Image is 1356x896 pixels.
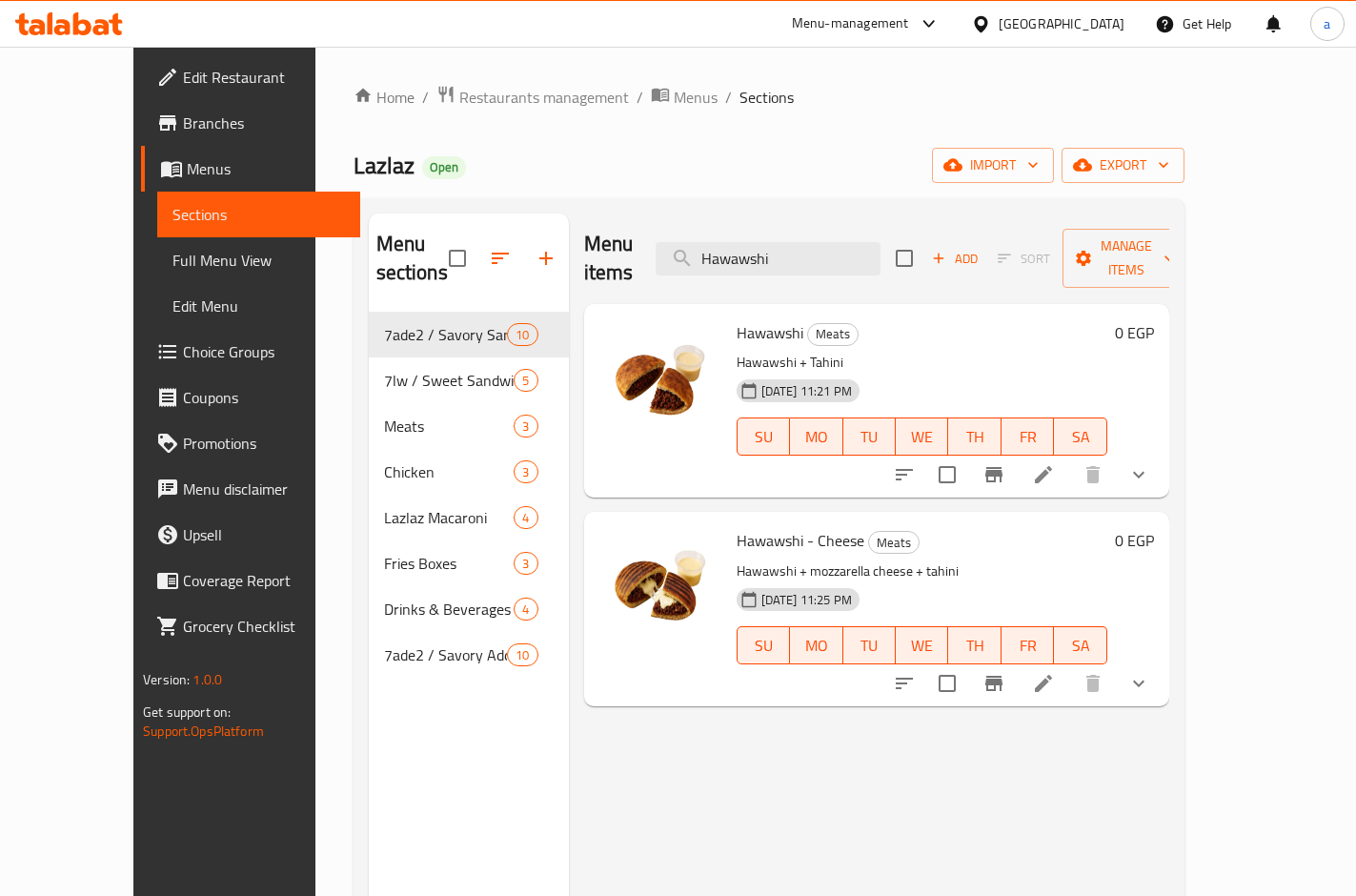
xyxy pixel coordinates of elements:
[477,235,523,281] span: Sort sections
[141,100,360,146] a: Branches
[737,351,1107,375] p: Hawawshi + Tahini
[843,417,896,456] button: TU
[422,86,429,109] li: /
[183,340,345,363] span: Choice Groups
[172,203,345,226] span: Sections
[515,372,536,390] span: 5
[971,452,1017,498] button: Branch-specific-item
[1032,672,1055,695] a: Edit menu item
[948,417,1001,456] button: TH
[141,603,360,649] a: Grocery Checklist
[637,86,643,109] li: /
[183,615,345,638] span: Grocery Checklist
[172,295,345,317] span: Edit Menu
[790,417,842,456] button: MO
[798,423,835,451] span: MO
[929,248,981,270] span: Add
[790,626,842,664] button: MO
[1127,463,1150,486] svg: Show Choices
[1077,153,1169,177] span: export
[739,86,794,109] span: Sections
[798,632,835,660] span: MO
[422,156,466,179] div: Open
[384,552,515,575] span: Fries Boxes
[1062,148,1184,183] button: export
[141,54,360,100] a: Edit Restaurant
[1062,632,1099,660] span: SA
[192,667,222,692] span: 1.0.0
[1062,423,1099,451] span: SA
[924,244,985,274] button: Add
[183,66,345,89] span: Edit Restaurant
[141,466,360,512] a: Menu disclaimer
[354,85,1184,110] nav: breadcrumb
[843,626,896,664] button: TU
[737,417,790,456] button: SU
[1070,661,1116,706] button: delete
[651,85,718,110] a: Menus
[436,85,629,110] a: Restaurants management
[384,643,508,666] div: 7ade2 / Savory Add-ons
[183,478,345,500] span: Menu disclaimer
[927,663,967,703] span: Select to update
[369,495,569,540] div: Lazlaz Macaroni4
[868,531,920,554] div: Meats
[737,318,803,347] span: Hawawshi
[369,304,569,685] nav: Menu sections
[384,323,508,346] span: 7ade2 / Savory Sandwich
[851,423,888,451] span: TU
[869,532,919,554] span: Meats
[515,555,536,573] span: 3
[507,643,537,666] div: items
[183,112,345,134] span: Branches
[1009,423,1046,451] span: FR
[985,244,1063,274] span: Select section first
[384,415,515,438] span: Meats
[514,415,537,438] div: items
[737,560,1107,583] p: Hawawshi + mozzarella cheese + tahini
[584,230,634,287] h2: Menu items
[656,242,880,275] input: search
[183,386,345,409] span: Coupons
[1078,234,1175,282] span: Manage items
[157,192,360,237] a: Sections
[884,238,924,278] span: Select section
[354,144,415,187] span: Lazlaz
[754,382,860,400] span: [DATE] 11:21 PM
[384,460,515,483] span: Chicken
[754,591,860,609] span: [DATE] 11:25 PM
[354,86,415,109] a: Home
[725,86,732,109] li: /
[1054,417,1106,456] button: SA
[422,159,466,175] span: Open
[932,148,1054,183] button: import
[523,235,569,281] button: Add section
[903,423,941,451] span: WE
[141,558,360,603] a: Coverage Report
[384,369,515,392] div: 7lw / Sweet Sandwich
[745,632,782,660] span: SU
[599,319,721,441] img: Hawawshi
[792,12,909,35] div: Menu-management
[807,323,859,346] div: Meats
[737,626,790,664] button: SU
[384,506,515,529] span: Lazlaz Macaroni
[808,323,858,345] span: Meats
[369,312,569,357] div: 7ade2 / Savory Sandwich10
[172,249,345,272] span: Full Menu View
[157,237,360,283] a: Full Menu View
[143,667,190,692] span: Version:
[141,375,360,420] a: Coupons
[1054,626,1106,664] button: SA
[948,626,1001,664] button: TH
[737,526,864,555] span: Hawawshi - Cheese
[956,632,993,660] span: TH
[515,463,536,481] span: 3
[1009,632,1046,660] span: FR
[515,509,536,527] span: 4
[508,326,536,344] span: 10
[745,423,782,451] span: SU
[924,244,985,274] span: Add item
